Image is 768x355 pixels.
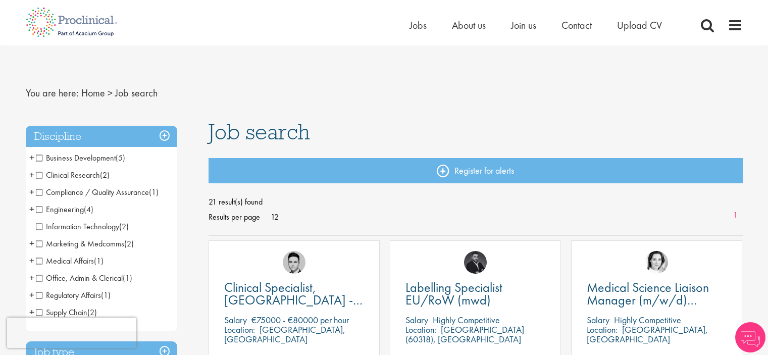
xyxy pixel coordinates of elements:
span: (1) [149,187,159,197]
a: About us [452,19,486,32]
span: Salary [587,314,609,326]
img: Connor Lynes [283,251,305,274]
span: Clinical Research [36,170,110,180]
a: Contact [561,19,592,32]
span: Office, Admin & Clerical [36,273,123,283]
span: Location: [587,324,618,335]
span: You are here: [26,86,79,99]
span: Marketing & Medcomms [36,238,124,249]
img: Chatbot [735,322,765,352]
span: Medical Science Liaison Manager (m/w/d) Nephrologie [587,279,709,321]
span: + [29,236,34,251]
span: Engineering [36,204,93,215]
a: breadcrumb link [81,86,105,99]
span: (2) [100,170,110,180]
a: Medical Science Liaison Manager (m/w/d) Nephrologie [587,281,727,307]
span: + [29,287,34,302]
h3: Discipline [26,126,177,147]
span: Clinical Research [36,170,100,180]
span: Compliance / Quality Assurance [36,187,159,197]
span: + [29,167,34,182]
span: (2) [87,307,97,318]
span: Business Development [36,153,125,163]
a: Upload CV [617,19,662,32]
p: [GEOGRAPHIC_DATA], [GEOGRAPHIC_DATA] [224,324,345,345]
span: Medical Affairs [36,256,94,266]
span: Results per page [209,210,260,225]
span: + [29,305,34,320]
span: Engineering [36,204,84,215]
span: 21 result(s) found [209,194,743,210]
span: Regulatory Affairs [36,290,101,300]
span: + [29,184,34,199]
span: Salary [405,314,428,326]
span: Supply Chain [36,307,87,318]
a: Join us [511,19,536,32]
p: €75000 - €80000 per hour [251,314,349,326]
span: Clinical Specialist, [GEOGRAPHIC_DATA] - Cardiac [224,279,363,321]
span: + [29,150,34,165]
iframe: reCAPTCHA [7,318,136,348]
span: Medical Affairs [36,256,104,266]
span: Location: [405,324,436,335]
span: Business Development [36,153,116,163]
span: Information Technology [36,221,119,232]
span: Supply Chain [36,307,97,318]
span: Job search [115,86,158,99]
a: 1 [728,210,743,221]
span: (5) [116,153,125,163]
span: + [29,270,34,285]
span: Salary [224,314,247,326]
span: + [29,253,34,268]
p: Highly Competitive [614,314,681,326]
img: Greta Prestel [645,251,668,274]
span: Location: [224,324,255,335]
span: (2) [119,221,129,232]
a: Jobs [409,19,427,32]
span: (4) [84,204,93,215]
span: Marketing & Medcomms [36,238,134,249]
img: Fidan Beqiraj [464,251,487,274]
span: Office, Admin & Clerical [36,273,132,283]
a: Labelling Specialist EU/RoW (mwd) [405,281,545,307]
span: (1) [123,273,132,283]
span: (1) [94,256,104,266]
span: + [29,201,34,217]
span: Regulatory Affairs [36,290,111,300]
span: Information Technology [36,221,129,232]
span: Job search [209,118,310,145]
p: Highly Competitive [433,314,500,326]
span: Labelling Specialist EU/RoW (mwd) [405,279,502,309]
span: Compliance / Quality Assurance [36,187,149,197]
p: [GEOGRAPHIC_DATA], [GEOGRAPHIC_DATA] [587,324,708,345]
span: (1) [101,290,111,300]
span: (2) [124,238,134,249]
a: 12 [267,212,282,222]
a: Clinical Specialist, [GEOGRAPHIC_DATA] - Cardiac [224,281,364,307]
p: [GEOGRAPHIC_DATA] (60318), [GEOGRAPHIC_DATA] [405,324,524,345]
span: > [108,86,113,99]
a: Register for alerts [209,158,743,183]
